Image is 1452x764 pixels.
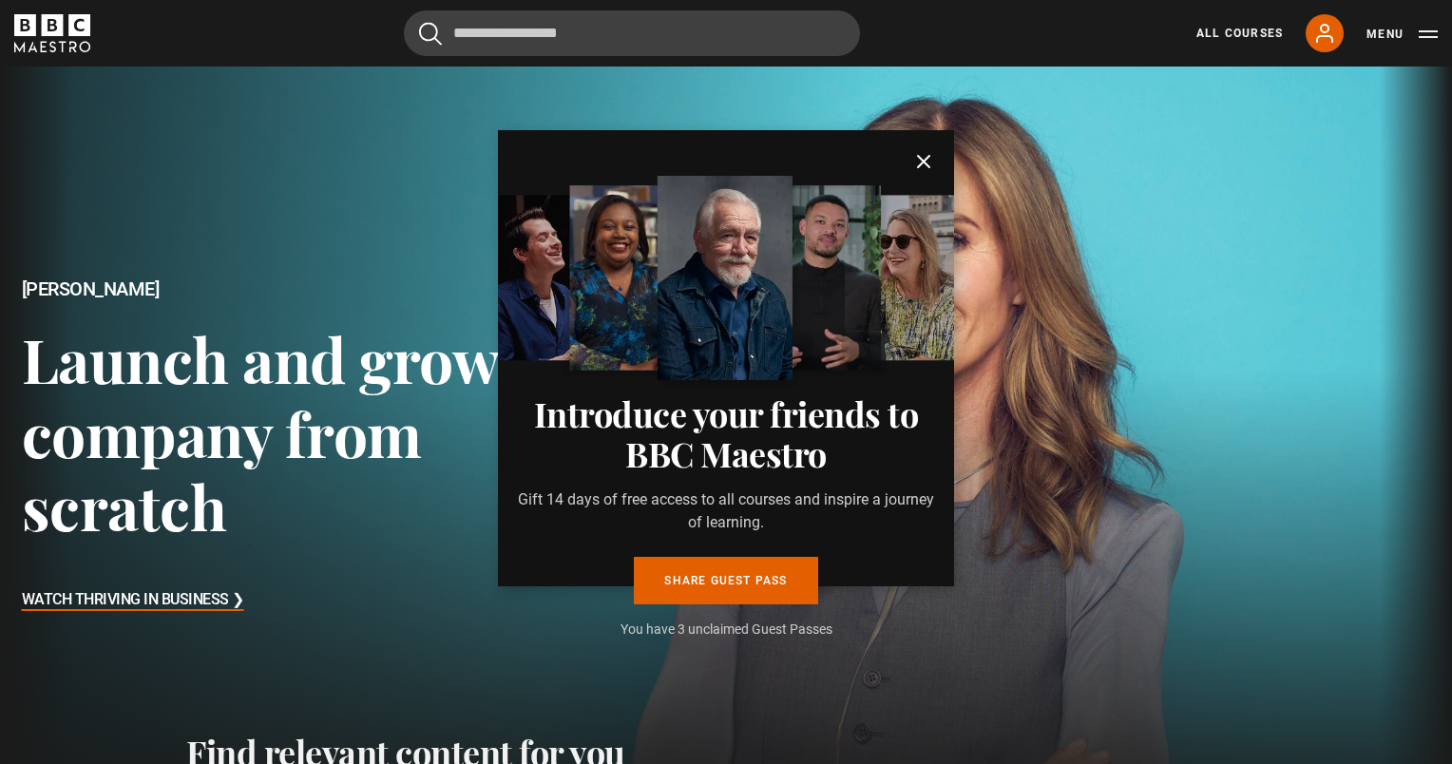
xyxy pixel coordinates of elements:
svg: BBC Maestro [14,14,90,52]
p: Gift 14 days of free access to all courses and inspire a journey of learning. [513,488,939,534]
input: Search [404,10,860,56]
h2: [PERSON_NAME] [22,278,582,300]
h3: Watch Thriving in Business ❯ [22,586,244,615]
a: Share guest pass [634,557,817,604]
button: Submit the search query [419,22,442,46]
button: Toggle navigation [1366,25,1438,44]
h3: Launch and grow a company from scratch [22,322,582,543]
a: All Courses [1196,25,1283,42]
p: You have 3 unclaimed Guest Passes [513,620,939,640]
h3: Introduce your friends to BBC Maestro [513,393,939,473]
